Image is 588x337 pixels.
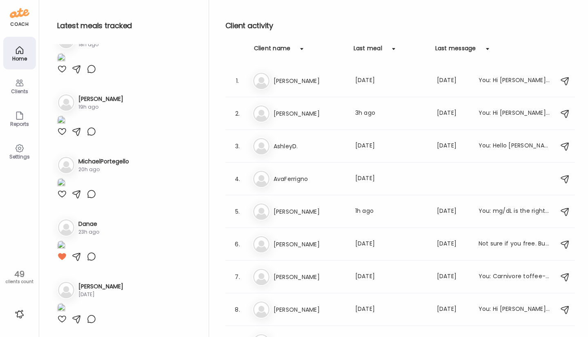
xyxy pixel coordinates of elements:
img: bg-avatar-default.svg [58,219,74,236]
img: images%2FlFdkNdMGBjaCZIyjOpKhiHkISKg2%2FAOBBjw48i3jtMrOX4R3C%2FCkHOXaAsOecYPbpLlA22_1080 [57,178,65,189]
img: bg-avatar-default.svg [58,94,74,111]
h3: [PERSON_NAME] [78,282,123,291]
div: 1. [233,76,243,86]
div: [DATE] [355,272,427,282]
div: You: Carnivore toffee- caramelized butter [479,272,550,282]
div: 1h ago [355,207,427,216]
div: [DATE] [78,291,123,298]
div: [DATE] [355,76,427,86]
div: 4. [233,174,243,184]
h3: [PERSON_NAME] [274,109,345,118]
img: bg-avatar-default.svg [58,157,74,173]
div: coach [10,21,29,28]
div: [DATE] [437,207,469,216]
div: 49 [3,269,36,279]
div: [DATE] [355,174,427,184]
div: 3h ago [355,109,427,118]
div: [DATE] [437,305,469,315]
div: 8. [233,305,243,315]
div: [DATE] [355,305,427,315]
h3: AshleyD. [274,141,345,151]
h2: Latest meals tracked [57,20,196,32]
div: You: Hi [PERSON_NAME]! Just reaching out to touch base. If you would like to meet on Zoom, just g... [479,305,550,315]
div: 19h ago [78,103,123,111]
div: Client name [254,44,291,57]
div: You: Hello [PERSON_NAME], Just a reminder to send us pictures of your meals so we can give you fe... [479,141,550,151]
div: clients count [3,279,36,285]
div: [DATE] [437,76,469,86]
div: You: Hi [PERSON_NAME], I looked up the Elysium vitamins. Matter, which is the brain aging one, ha... [479,109,550,118]
div: 6. [233,239,243,249]
img: bg-avatar-default.svg [253,301,269,318]
h3: AvaFerrigno [274,174,345,184]
h3: [PERSON_NAME] [274,272,345,282]
div: [DATE] [437,272,469,282]
h3: Danae [78,220,99,228]
div: [DATE] [355,239,427,249]
h3: [PERSON_NAME] [274,76,345,86]
div: Last message [435,44,476,57]
img: images%2FEQF0lNx2D9MvxETZ27iei7D27TD3%2FidV6znyEBICqjr7oxqi9%2FLs6SjUamhCNms51W1RKo_1080 [57,53,65,64]
div: You: mg/dL is the right choice, I am not sure why it is giving me different numbers [479,207,550,216]
img: bg-avatar-default.svg [253,138,269,154]
div: Settings [5,154,34,159]
img: bg-avatar-default.svg [253,171,269,187]
img: images%2F9HBKZMAjsQgjWYw0dDklNQEIjOI2%2FKncnkU88WeD7C8r68WTJ%2FMdsIHc3GVjDV5XXoXotM_1080 [57,241,65,252]
img: bg-avatar-default.svg [253,105,269,122]
img: bg-avatar-default.svg [58,282,74,298]
div: Last meal [354,44,382,57]
div: 5. [233,207,243,216]
h3: [PERSON_NAME] [274,305,345,315]
img: ate [10,7,29,20]
h3: [PERSON_NAME] [274,239,345,249]
div: Clients [5,89,34,94]
div: [DATE] [437,239,469,249]
div: 20h ago [78,166,129,173]
div: 18h ago [78,41,123,48]
img: bg-avatar-default.svg [253,73,269,89]
h3: [PERSON_NAME] [274,207,345,216]
div: You: Hi [PERSON_NAME], are you currently having one meal per day or is there a second meal? [479,76,550,86]
h2: Client activity [225,20,575,32]
div: [DATE] [437,141,469,151]
div: Reports [5,121,34,127]
div: 23h ago [78,228,99,236]
h3: [PERSON_NAME] [78,95,123,103]
img: images%2F2vW1Rh9adVUdlyZJwCMpjT7wbmm1%2FH2XACAJXpJOsutCcjhae%2FIoNxc4lAhqSFkaN0c2lL_1080 [57,303,65,314]
h3: MichaelPortegello [78,157,129,166]
div: Home [5,56,34,61]
img: bg-avatar-default.svg [253,269,269,285]
div: 7. [233,272,243,282]
div: 3. [233,141,243,151]
img: bg-avatar-default.svg [253,236,269,252]
div: 2. [233,109,243,118]
img: images%2F8nz9FdpLrdOzB95xcg8IYStiysy1%2Fx0lna5lgOeDPehbDiIvL%2FQyWNEWUGjzIJLtAmGpg5_1080 [57,116,65,127]
div: Not sure if you free. But I’m on the zoom. [479,239,550,249]
div: [DATE] [355,141,427,151]
div: [DATE] [437,109,469,118]
img: bg-avatar-default.svg [253,203,269,220]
